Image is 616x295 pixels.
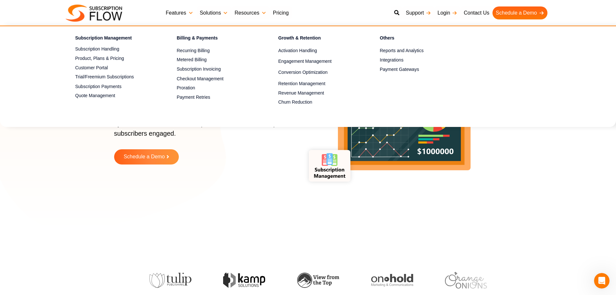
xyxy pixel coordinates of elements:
a: Product, Plans & Pricing [75,54,154,62]
h4: Others [380,34,459,44]
a: Schedule a Demo [492,6,547,19]
a: Payment Retries [177,94,256,101]
a: Conversion Optimization [278,69,357,76]
a: Proration [177,84,256,92]
a: Customer Portal [75,64,154,72]
span: Integrations [380,57,404,63]
a: Pricing [270,6,292,19]
a: Retention Management [278,80,357,87]
a: Reports and Analytics [380,47,459,55]
span: Churn Reduction [278,99,312,106]
a: Churn Reduction [278,98,357,106]
img: Subscriptionflow [66,5,122,22]
a: Quote Management [75,92,154,100]
a: Solutions [197,6,232,19]
a: Subscription Handling [75,45,154,53]
img: vault [354,272,396,289]
h4: Growth & Retention [278,34,357,44]
span: Payment Gateways [380,66,419,73]
img: onhold-marketing [206,274,248,287]
a: Subscription Payments [75,83,154,90]
a: Subscription Invoicing [177,65,256,73]
a: Contact Us [460,6,492,19]
a: Trial/Freemium Subscriptions [75,73,154,81]
a: Activation Handling [278,47,357,55]
span: Payment Retries [177,94,210,101]
span: Reports and Analytics [380,47,424,54]
h4: Billing & Payments [177,34,256,44]
a: Integrations [380,56,459,64]
a: Schedule a Demo [114,149,179,165]
img: view-from-the-top [133,273,175,288]
span: Subscription Payments [75,83,122,90]
a: Login [434,6,460,19]
a: Revenue Management [278,89,357,97]
span: Customer Portal [75,64,108,71]
span: Revenue Management [278,90,324,96]
a: Support [403,6,434,19]
h4: Subscription Management [75,34,154,44]
a: Checkout Management [177,75,256,83]
span: Product, Plans & Pricing [75,55,124,62]
img: congnitech [428,274,470,286]
span: Checkout Management [177,75,224,82]
a: Metered Billing [177,56,256,64]
iframe: Intercom live chat [594,273,610,289]
img: orange-onions [280,272,322,289]
span: Recurring Billing [177,47,210,54]
a: Resources [231,6,269,19]
a: Payment Gateways [380,65,459,73]
span: Retention Management [278,80,326,87]
a: Features [163,6,197,19]
a: Recurring Billing [177,47,256,55]
a: Engagement Management [278,58,357,65]
span: Schedule a Demo [124,154,165,160]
